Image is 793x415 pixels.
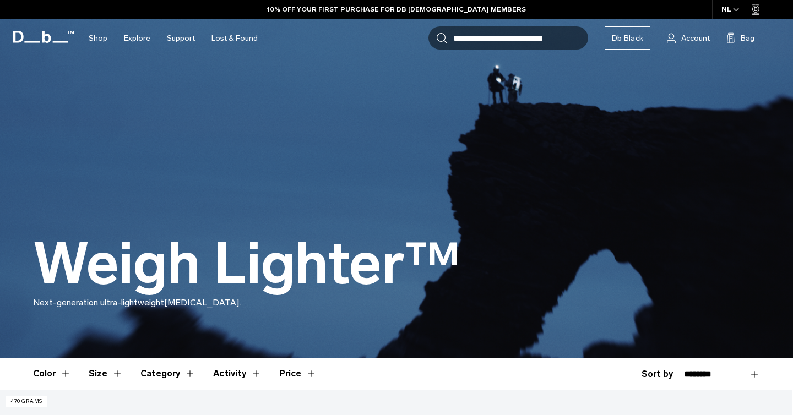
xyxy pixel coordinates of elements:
[667,31,710,45] a: Account
[681,32,710,44] span: Account
[140,358,195,390] button: Toggle Filter
[167,19,195,58] a: Support
[89,19,107,58] a: Shop
[80,19,266,58] nav: Main Navigation
[267,4,526,14] a: 10% OFF YOUR FIRST PURCHASE FOR DB [DEMOGRAPHIC_DATA] MEMBERS
[89,358,123,390] button: Toggle Filter
[213,358,262,390] button: Toggle Filter
[33,358,71,390] button: Toggle Filter
[279,358,317,390] button: Toggle Price
[741,32,754,44] span: Bag
[726,31,754,45] button: Bag
[6,396,47,407] p: 470 grams
[124,19,150,58] a: Explore
[33,297,164,308] span: Next-generation ultra-lightweight
[164,297,241,308] span: [MEDICAL_DATA].
[211,19,258,58] a: Lost & Found
[605,26,650,50] a: Db Black
[33,232,460,296] h1: Weigh Lighter™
